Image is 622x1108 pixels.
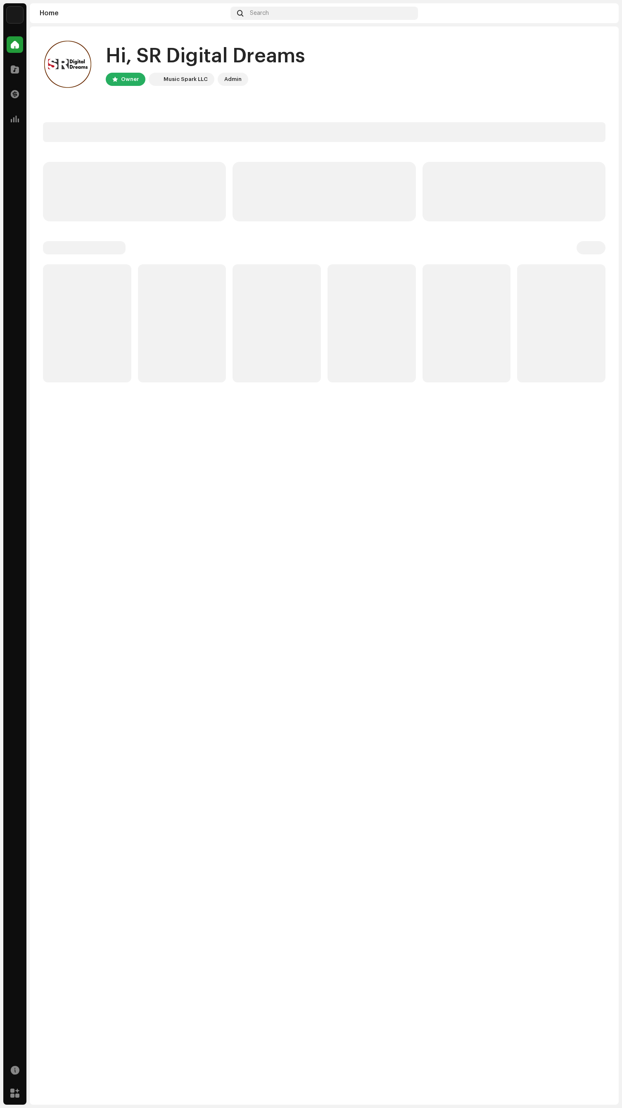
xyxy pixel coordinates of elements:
[224,74,242,84] div: Admin
[7,7,23,23] img: bc4c4277-71b2-49c5-abdf-ca4e9d31f9c1
[106,43,305,69] div: Hi, SR Digital Dreams
[43,40,93,89] img: 2d597c04-69ef-4cbd-aeca-837a27d6a22e
[150,74,160,84] img: bc4c4277-71b2-49c5-abdf-ca4e9d31f9c1
[40,10,227,17] div: Home
[121,74,139,84] div: Owner
[250,10,269,17] span: Search
[164,74,208,84] div: Music Spark LLC
[596,7,609,20] img: 2d597c04-69ef-4cbd-aeca-837a27d6a22e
